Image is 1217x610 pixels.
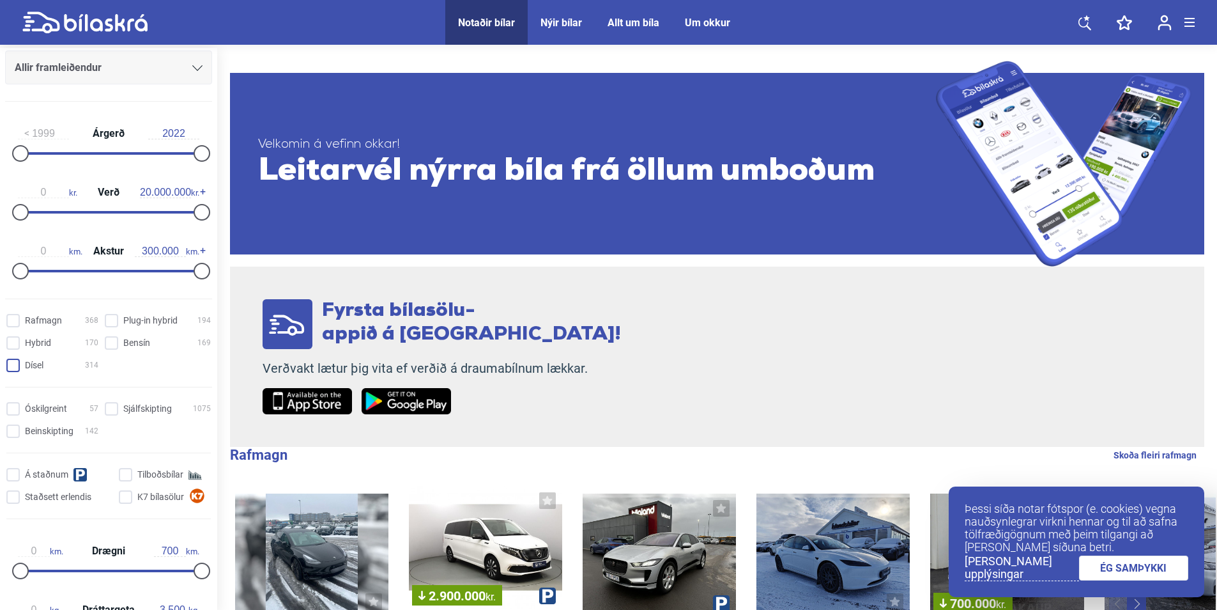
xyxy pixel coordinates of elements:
[1079,556,1189,581] a: ÉG SAMÞYKKI
[965,555,1079,581] a: [PERSON_NAME] upplýsingar
[25,425,73,438] span: Beinskipting
[1114,447,1197,464] a: Skoða fleiri rafmagn
[25,402,67,416] span: Óskilgreint
[154,545,199,557] span: km.
[135,246,199,257] span: km.
[85,336,98,350] span: 170
[18,545,63,557] span: km.
[193,402,211,416] span: 1075
[90,246,127,256] span: Akstur
[140,187,199,198] span: kr.
[89,402,98,416] span: 57
[1158,15,1172,31] img: user-login.svg
[258,153,936,191] span: Leitarvél nýrra bíla frá öllum umboðum
[197,336,211,350] span: 169
[95,187,123,198] span: Verð
[137,490,184,504] span: K7 bílasölur
[123,336,150,350] span: Bensín
[540,17,582,29] a: Nýir bílar
[197,314,211,327] span: 194
[25,314,62,327] span: Rafmagn
[85,425,98,438] span: 142
[608,17,659,29] a: Allt um bíla
[123,314,178,327] span: Plug-in hybrid
[25,336,51,350] span: Hybrid
[89,546,128,556] span: Drægni
[137,468,183,481] span: Tilboðsbílar
[18,246,82,257] span: km.
[89,129,128,139] span: Árgerð
[230,447,287,463] b: Rafmagn
[230,61,1204,267] a: Velkomin á vefinn okkar!Leitarvél nýrra bíla frá öllum umboðum
[85,359,98,372] span: 314
[123,402,172,416] span: Sjálfskipting
[418,590,496,602] span: 2.900.000
[85,314,98,327] span: 368
[965,503,1188,554] p: Þessi síða notar fótspor (e. cookies) vegna nauðsynlegrar virkni hennar og til að safna tölfræðig...
[486,591,496,603] span: kr.
[258,137,936,153] span: Velkomin á vefinn okkar!
[940,597,1006,610] span: 700.000
[25,490,91,504] span: Staðsett erlendis
[25,359,43,372] span: Dísel
[15,59,102,77] span: Allir framleiðendur
[18,187,77,198] span: kr.
[263,361,621,377] p: Verðvakt lætur þig vita ef verðið á draumabílnum lækkar.
[458,17,515,29] a: Notaðir bílar
[322,301,621,345] span: Fyrsta bílasölu- appið á [GEOGRAPHIC_DATA]!
[25,468,68,481] span: Á staðnum
[685,17,730,29] a: Um okkur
